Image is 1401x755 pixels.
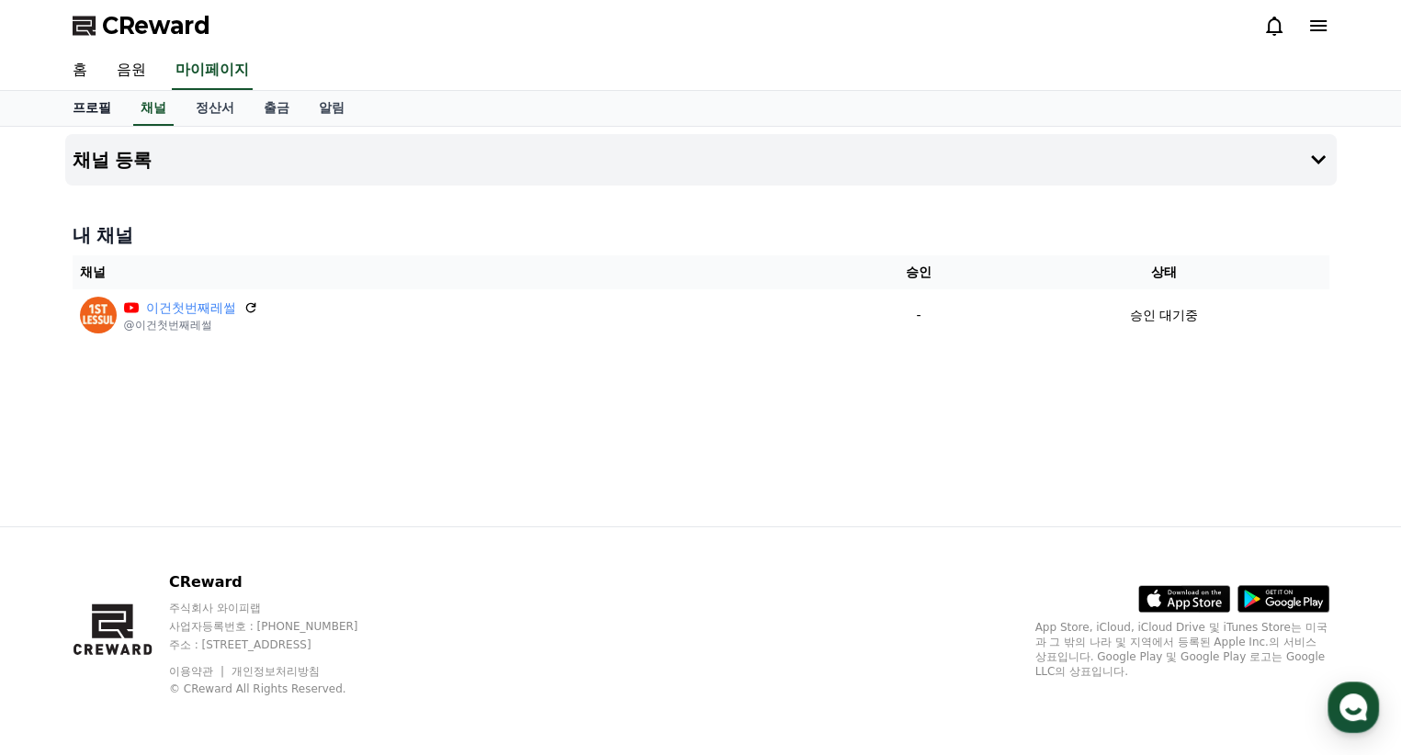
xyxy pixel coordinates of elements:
[169,637,393,652] p: 주소 : [STREET_ADDRESS]
[181,91,249,126] a: 정산서
[169,619,393,634] p: 사업자등록번호 : [PHONE_NUMBER]
[237,582,353,628] a: 설정
[65,134,1337,186] button: 채널 등록
[169,665,227,678] a: 이용약관
[1130,306,1198,325] p: 승인 대기중
[73,222,1329,248] h4: 내 채널
[58,51,102,90] a: 홈
[58,91,126,126] a: 프로필
[304,91,359,126] a: 알림
[999,255,1328,289] th: 상태
[169,571,393,593] p: CReward
[133,91,174,126] a: 채널
[121,582,237,628] a: 대화
[58,610,69,625] span: 홈
[73,11,210,40] a: CReward
[73,150,153,170] h4: 채널 등록
[839,255,1000,289] th: 승인
[169,601,393,615] p: 주식회사 와이피랩
[168,611,190,625] span: 대화
[284,610,306,625] span: 설정
[146,299,236,318] a: 이건첫번째레썰
[249,91,304,126] a: 출금
[102,51,161,90] a: 음원
[1035,620,1329,679] p: App Store, iCloud, iCloud Drive 및 iTunes Store는 미국과 그 밖의 나라 및 지역에서 등록된 Apple Inc.의 서비스 상표입니다. Goo...
[124,318,258,332] p: @이건첫번째레썰
[73,255,839,289] th: 채널
[169,682,393,696] p: © CReward All Rights Reserved.
[102,11,210,40] span: CReward
[232,665,320,678] a: 개인정보처리방침
[80,297,117,333] img: 이건첫번째레썰
[6,582,121,628] a: 홈
[846,306,992,325] p: -
[172,51,253,90] a: 마이페이지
